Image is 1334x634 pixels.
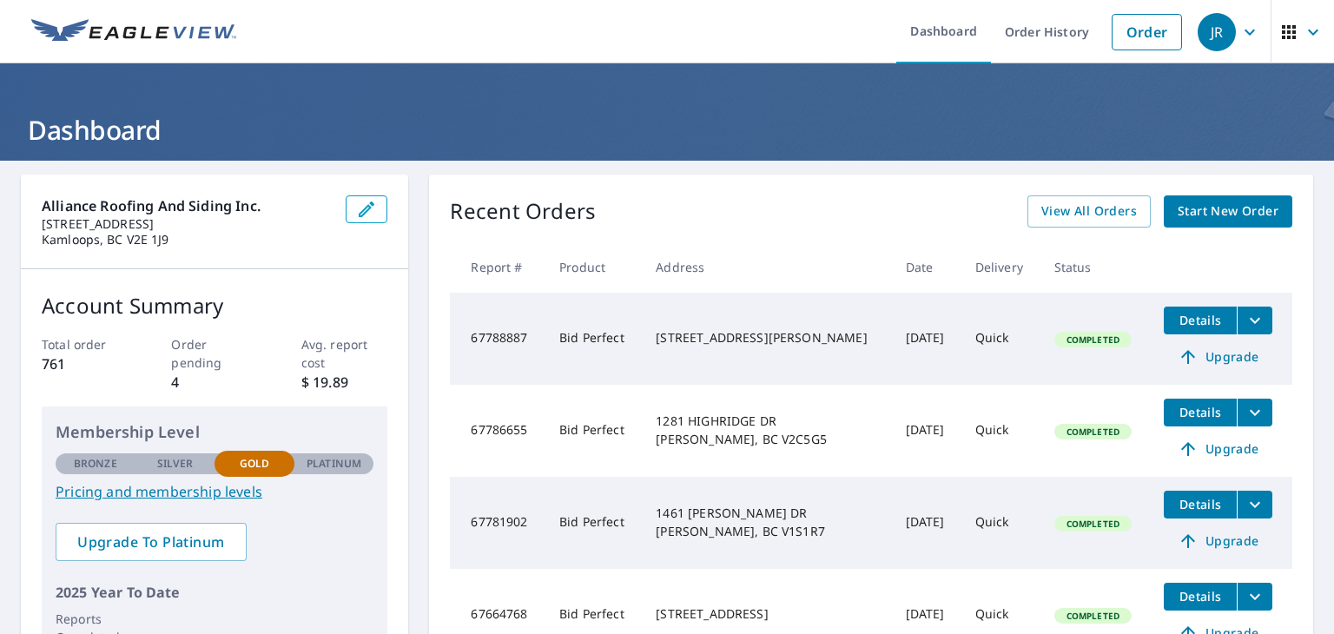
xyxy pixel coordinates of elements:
p: Recent Orders [450,195,596,228]
a: Upgrade [1164,527,1272,555]
span: Upgrade [1174,531,1262,551]
button: detailsBtn-67788887 [1164,307,1237,334]
p: Platinum [307,456,361,472]
span: Upgrade To Platinum [69,532,233,551]
a: Upgrade To Platinum [56,523,247,561]
p: Gold [240,456,269,472]
p: Bronze [74,456,117,472]
span: Upgrade [1174,347,1262,367]
p: Avg. report cost [301,335,388,372]
td: 67781902 [450,477,545,569]
td: Quick [961,293,1040,385]
p: Total order [42,335,129,353]
p: Alliance Roofing And Siding Inc. [42,195,332,216]
button: filesDropdownBtn-67786655 [1237,399,1272,426]
span: Start New Order [1178,201,1278,222]
td: [DATE] [892,385,961,477]
td: [DATE] [892,477,961,569]
p: Kamloops, BC V2E 1J9 [42,232,332,248]
p: Order pending [171,335,258,372]
button: detailsBtn-67786655 [1164,399,1237,426]
th: Report # [450,241,545,293]
span: Details [1174,312,1226,328]
span: Details [1174,404,1226,420]
p: Account Summary [42,290,387,321]
td: Quick [961,477,1040,569]
span: Completed [1056,334,1130,346]
td: Quick [961,385,1040,477]
a: Start New Order [1164,195,1292,228]
td: 67786655 [450,385,545,477]
td: [DATE] [892,293,961,385]
a: Pricing and membership levels [56,481,373,502]
a: View All Orders [1027,195,1151,228]
div: 1281 HIGHRIDGE DR [PERSON_NAME], BC V2C5G5 [656,413,877,447]
p: Silver [157,456,194,472]
div: [STREET_ADDRESS] [656,605,877,623]
td: Bid Perfect [545,477,642,569]
p: 4 [171,372,258,393]
p: 761 [42,353,129,374]
span: Upgrade [1174,439,1262,459]
p: Membership Level [56,420,373,444]
div: [STREET_ADDRESS][PERSON_NAME] [656,329,877,347]
th: Date [892,241,961,293]
a: Upgrade [1164,343,1272,371]
th: Status [1040,241,1151,293]
a: Upgrade [1164,435,1272,463]
th: Delivery [961,241,1040,293]
button: filesDropdownBtn-67788887 [1237,307,1272,334]
td: 67788887 [450,293,545,385]
span: Details [1174,588,1226,604]
h1: Dashboard [21,112,1313,148]
th: Product [545,241,642,293]
td: Bid Perfect [545,385,642,477]
span: Completed [1056,518,1130,530]
button: filesDropdownBtn-67664768 [1237,583,1272,611]
span: View All Orders [1041,201,1137,222]
button: detailsBtn-67781902 [1164,491,1237,518]
div: JR [1198,13,1236,51]
p: [STREET_ADDRESS] [42,216,332,232]
img: EV Logo [31,19,236,45]
td: Bid Perfect [545,293,642,385]
p: 2025 Year To Date [56,582,373,603]
th: Address [642,241,891,293]
span: Completed [1056,610,1130,622]
button: filesDropdownBtn-67781902 [1237,491,1272,518]
div: 1461 [PERSON_NAME] DR [PERSON_NAME], BC V1S1R7 [656,505,877,539]
button: detailsBtn-67664768 [1164,583,1237,611]
span: Details [1174,496,1226,512]
p: $ 19.89 [301,372,388,393]
a: Order [1112,14,1182,50]
span: Completed [1056,426,1130,438]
